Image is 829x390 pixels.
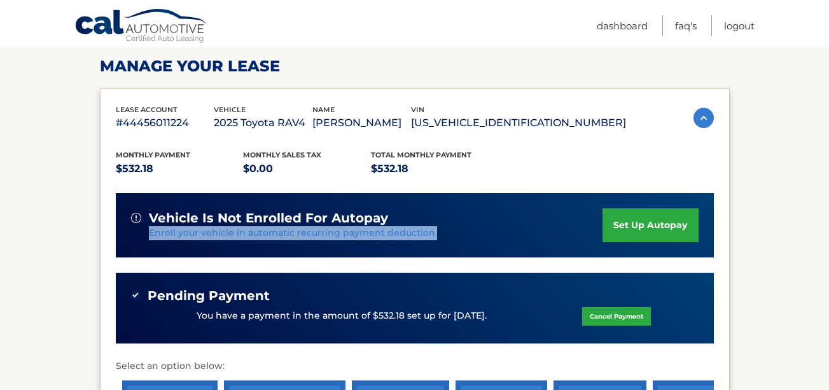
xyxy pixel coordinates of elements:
[214,105,246,114] span: vehicle
[100,57,730,76] h2: Manage Your Lease
[371,160,499,178] p: $532.18
[74,8,208,45] a: Cal Automotive
[116,359,714,374] p: Select an option below:
[693,108,714,128] img: accordion-active.svg
[597,15,648,36] a: Dashboard
[116,114,214,132] p: #44456011224
[411,114,626,132] p: [US_VEHICLE_IDENTIFICATION_NUMBER]
[214,114,312,132] p: 2025 Toyota RAV4
[149,226,603,240] p: Enroll your vehicle in automatic recurring payment deduction.
[116,105,178,114] span: lease account
[116,150,190,159] span: Monthly Payment
[243,160,371,178] p: $0.00
[411,105,424,114] span: vin
[116,160,244,178] p: $532.18
[131,291,140,300] img: check-green.svg
[724,15,755,36] a: Logout
[603,208,698,242] a: set up autopay
[243,150,321,159] span: Monthly sales Tax
[675,15,697,36] a: FAQ's
[149,210,388,226] span: vehicle is not enrolled for autopay
[312,114,411,132] p: [PERSON_NAME]
[371,150,471,159] span: Total Monthly Payment
[197,309,487,323] p: You have a payment in the amount of $532.18 set up for [DATE].
[148,288,270,304] span: Pending Payment
[131,213,141,223] img: alert-white.svg
[312,105,335,114] span: name
[582,307,651,326] a: Cancel Payment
